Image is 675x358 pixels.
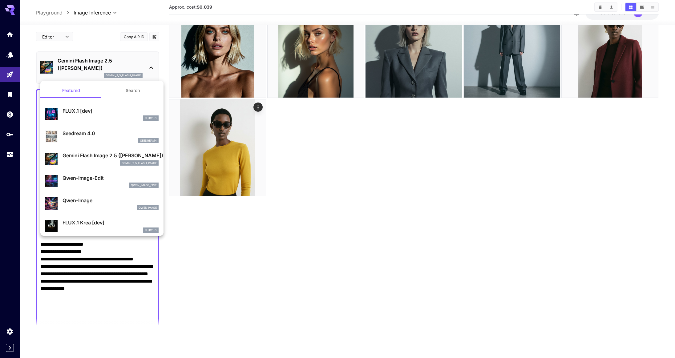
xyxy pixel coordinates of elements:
p: FLUX.1 D [145,116,157,120]
p: FLUX.1 Krea [dev] [63,219,159,226]
div: Seedream 4.0seedream4 [45,127,159,146]
p: Qwen-Image [63,197,159,204]
p: Qwen-Image-Edit [63,174,159,182]
div: Gemini Flash Image 2.5 ([PERSON_NAME])gemini_2_5_flash_image [45,149,159,168]
p: gemini_2_5_flash_image [122,161,157,165]
p: Seedream 4.0 [63,130,159,137]
div: FLUX.1 Krea [dev]FLUX.1 D [45,216,159,235]
div: Qwen-Image-Editqwen_image_edit [45,172,159,191]
p: Gemini Flash Image 2.5 ([PERSON_NAME]) [63,152,159,159]
div: FLUX.1 [dev]FLUX.1 D [45,105,159,123]
p: qwen_image_edit [131,183,157,187]
button: Featured [40,83,102,98]
button: Search [102,83,164,98]
p: Qwen Image [139,206,157,210]
p: FLUX.1 D [145,228,157,232]
div: Qwen-ImageQwen Image [45,194,159,213]
p: FLUX.1 [dev] [63,107,159,115]
p: seedream4 [140,139,157,143]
